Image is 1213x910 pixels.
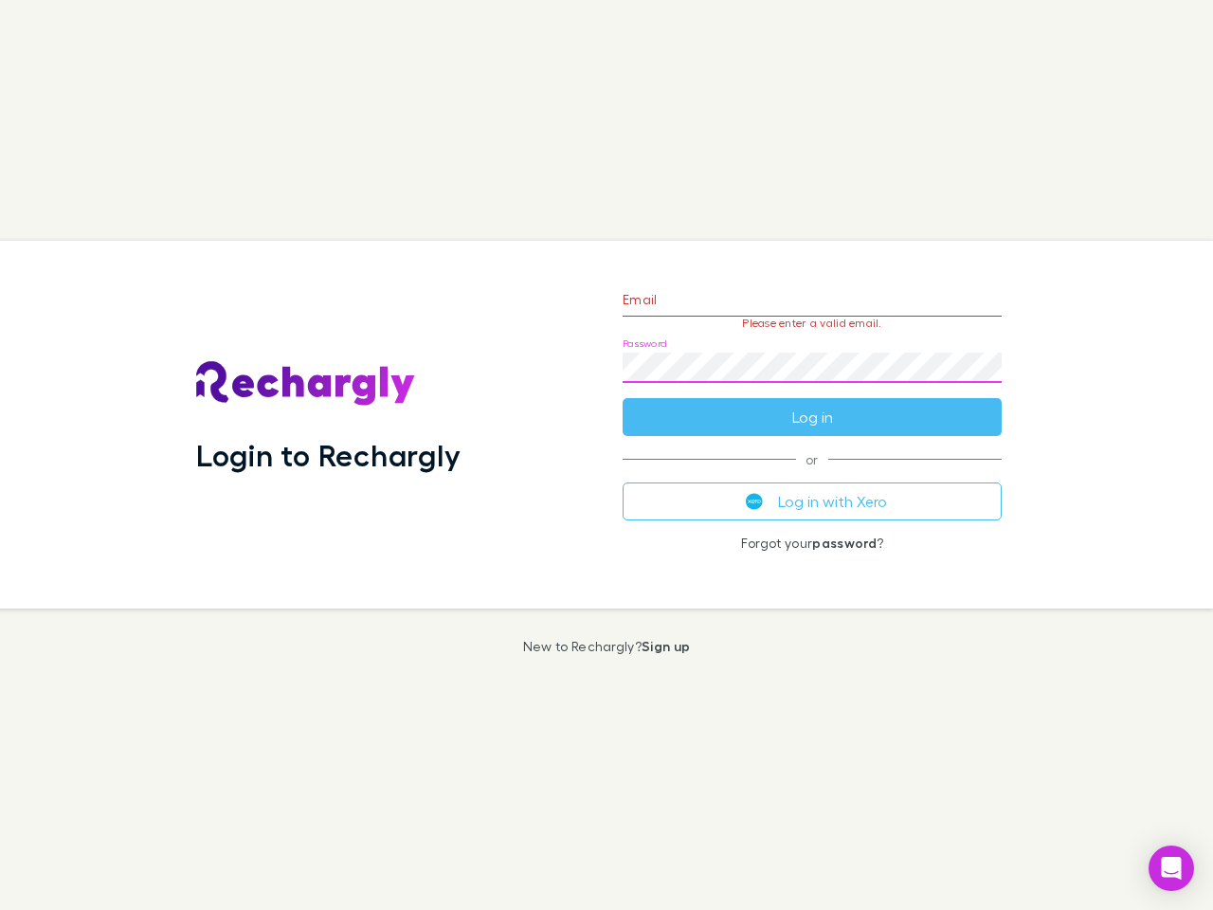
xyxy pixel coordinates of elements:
[1149,846,1194,891] div: Open Intercom Messenger
[623,337,667,351] label: Password
[746,493,763,510] img: Xero's logo
[523,639,691,654] p: New to Rechargly?
[623,536,1002,551] p: Forgot your ?
[623,398,1002,436] button: Log in
[623,317,1002,330] p: Please enter a valid email.
[196,361,416,407] img: Rechargly's Logo
[623,482,1002,520] button: Log in with Xero
[623,459,1002,460] span: or
[196,437,461,473] h1: Login to Rechargly
[812,535,877,551] a: password
[642,638,690,654] a: Sign up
